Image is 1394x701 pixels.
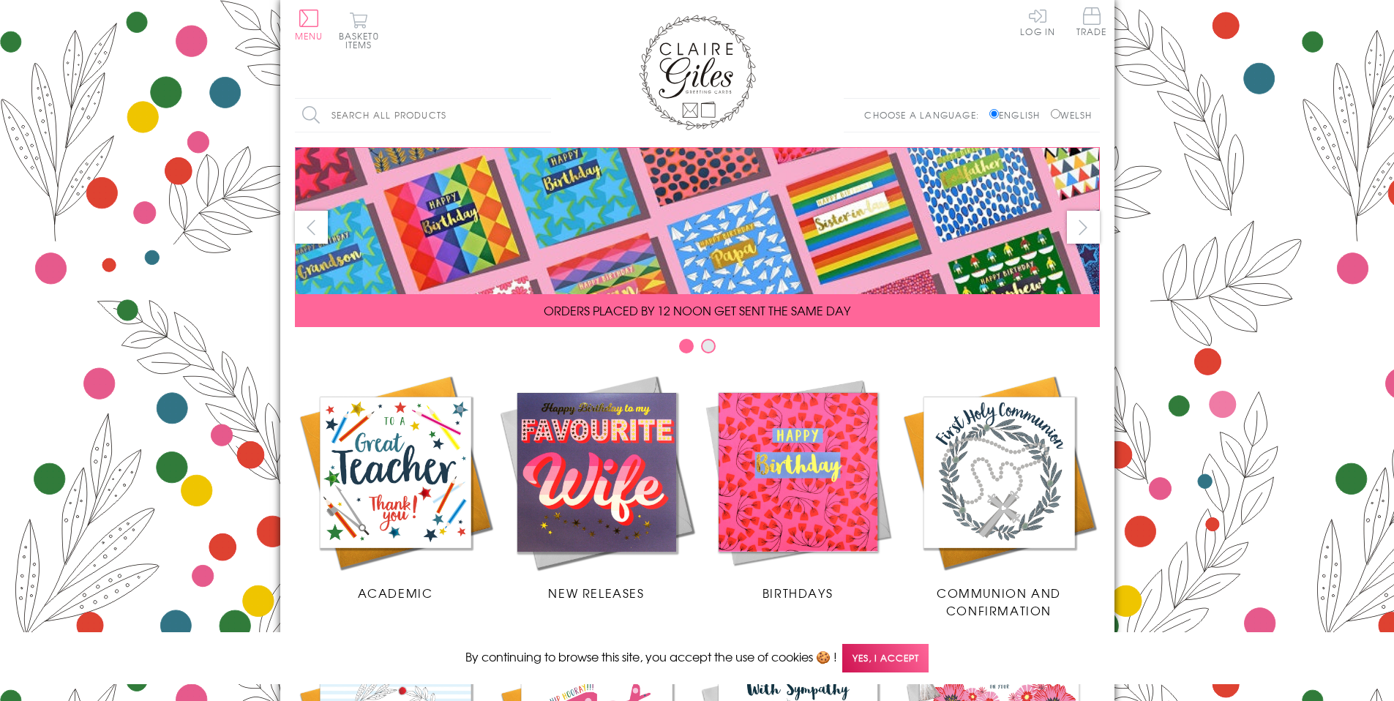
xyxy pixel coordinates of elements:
[1076,7,1107,36] span: Trade
[295,99,551,132] input: Search all products
[295,372,496,601] a: Academic
[1076,7,1107,39] a: Trade
[1067,211,1100,244] button: next
[1051,108,1093,121] label: Welsh
[295,211,328,244] button: prev
[295,10,323,40] button: Menu
[989,108,1047,121] label: English
[1020,7,1055,36] a: Log In
[899,372,1100,619] a: Communion and Confirmation
[1051,109,1060,119] input: Welsh
[339,12,379,49] button: Basket0 items
[679,339,694,353] button: Carousel Page 1 (Current Slide)
[762,584,833,601] span: Birthdays
[937,584,1061,619] span: Communion and Confirmation
[697,372,899,601] a: Birthdays
[295,338,1100,361] div: Carousel Pagination
[701,339,716,353] button: Carousel Page 2
[842,644,929,672] span: Yes, I accept
[295,29,323,42] span: Menu
[639,15,756,130] img: Claire Giles Greetings Cards
[536,99,551,132] input: Search
[496,372,697,601] a: New Releases
[548,584,644,601] span: New Releases
[358,584,433,601] span: Academic
[864,108,986,121] p: Choose a language:
[989,109,999,119] input: English
[544,301,850,319] span: ORDERS PLACED BY 12 NOON GET SENT THE SAME DAY
[345,29,379,51] span: 0 items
